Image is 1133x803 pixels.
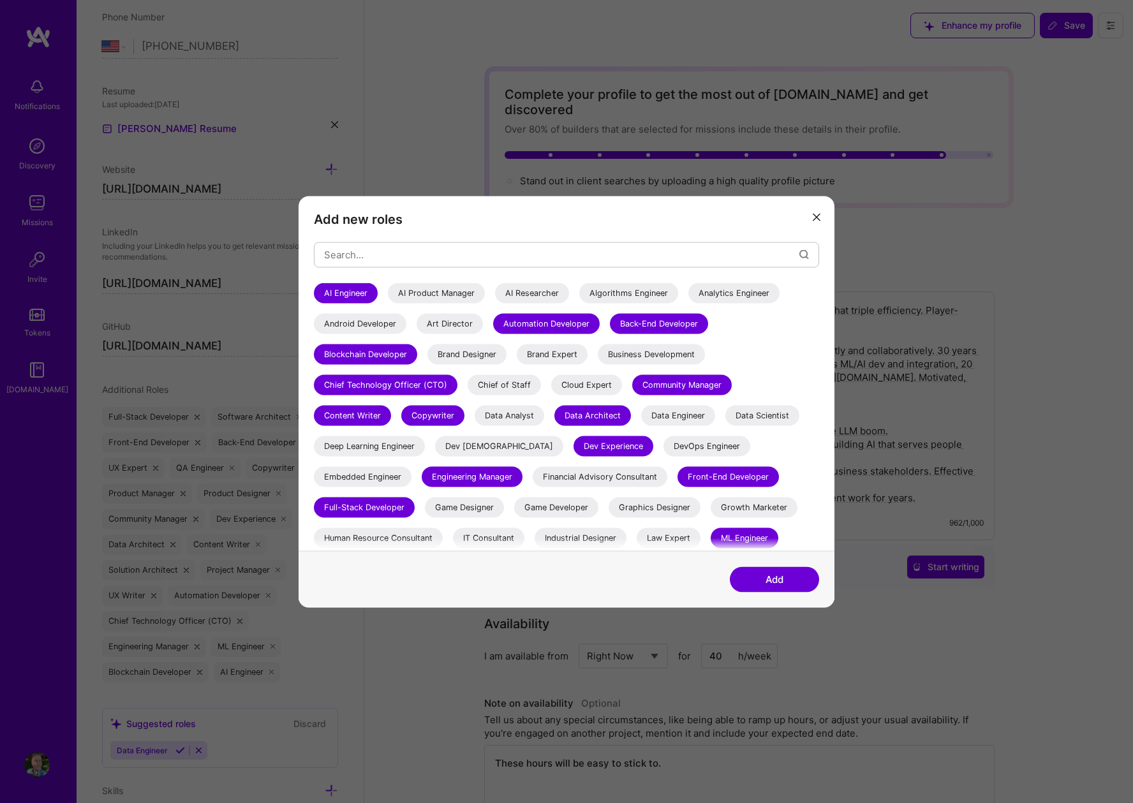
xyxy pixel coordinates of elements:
[314,374,457,395] div: Chief Technology Officer (CTO)
[314,497,415,517] div: Full-Stack Developer
[314,211,819,226] h3: Add new roles
[535,527,626,548] div: Industrial Designer
[579,283,678,303] div: Algorithms Engineer
[533,466,667,487] div: Financial Advisory Consultant
[435,436,563,456] div: Dev [DEMOGRAPHIC_DATA]
[468,374,541,395] div: Chief of Staff
[493,313,600,334] div: Automation Developer
[554,405,631,425] div: Data Architect
[299,196,834,607] div: modal
[475,405,544,425] div: Data Analyst
[453,527,524,548] div: IT Consultant
[813,214,820,221] i: icon Close
[314,344,417,364] div: Blockchain Developer
[799,250,809,260] i: icon Search
[598,344,705,364] div: Business Development
[663,436,750,456] div: DevOps Engineer
[314,527,443,548] div: Human Resource Consultant
[725,405,799,425] div: Data Scientist
[637,527,700,548] div: Law Expert
[688,283,780,303] div: Analytics Engineer
[425,497,504,517] div: Game Designer
[422,466,522,487] div: Engineering Manager
[417,313,483,334] div: Art Director
[711,527,778,548] div: ML Engineer
[551,374,622,395] div: Cloud Expert
[678,466,779,487] div: Front-End Developer
[314,283,378,303] div: AI Engineer
[641,405,715,425] div: Data Engineer
[388,283,485,303] div: AI Product Manager
[711,497,797,517] div: Growth Marketer
[314,313,406,334] div: Android Developer
[314,436,425,456] div: Deep Learning Engineer
[574,436,653,456] div: Dev Experience
[730,566,819,592] button: Add
[427,344,507,364] div: Brand Designer
[517,344,588,364] div: Brand Expert
[514,497,598,517] div: Game Developer
[314,466,411,487] div: Embedded Engineer
[314,405,391,425] div: Content Writer
[324,239,799,271] input: Search...
[609,497,700,517] div: Graphics Designer
[401,405,464,425] div: Copywriter
[632,374,732,395] div: Community Manager
[610,313,708,334] div: Back-End Developer
[495,283,569,303] div: AI Researcher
